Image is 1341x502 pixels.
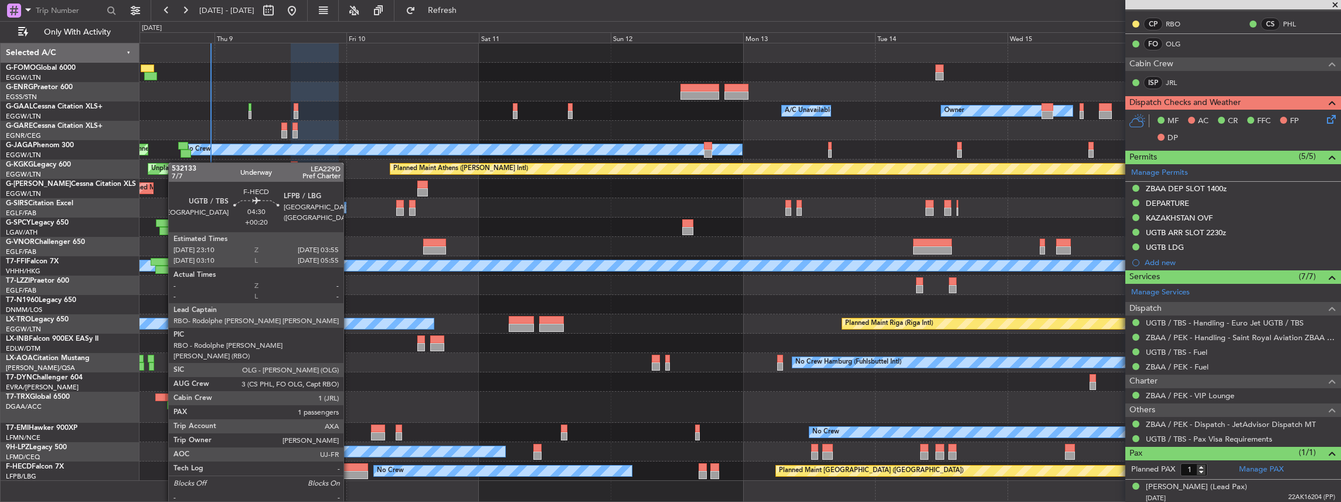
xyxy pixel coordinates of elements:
[1131,167,1188,179] a: Manage Permits
[1146,213,1213,223] div: KAZAKHSTAN OVF
[6,374,83,381] a: T7-DYNChallenger 604
[199,5,254,16] span: [DATE] - [DATE]
[6,335,29,342] span: LX-INB
[1299,446,1316,459] span: (1/1)
[1129,302,1162,316] span: Dispatch
[1257,116,1271,127] span: FFC
[1168,116,1179,127] span: MF
[1146,347,1207,357] a: UGTB / TBS - Fuel
[1146,242,1184,252] div: UGTB LDG
[611,32,743,43] div: Sun 12
[6,103,33,110] span: G-GAAL
[1228,116,1238,127] span: CR
[400,1,471,20] button: Refresh
[1166,39,1192,49] a: OLG
[6,383,79,392] a: EVRA/[PERSON_NAME]
[36,2,103,19] input: Trip Number
[1261,18,1280,30] div: CS
[315,472,338,479] div: -
[6,277,69,284] a: T7-LZZIPraetor 600
[1146,391,1234,401] a: ZBAA / PEK - VIP Lounge
[845,315,933,333] div: Planned Maint Riga (Riga Intl)
[142,23,162,33] div: [DATE]
[6,219,31,226] span: G-SPCY
[6,131,41,140] a: EGNR/CEG
[6,364,75,372] a: [PERSON_NAME]/QSA
[1129,270,1160,284] span: Services
[6,103,103,110] a: G-GAALCessna Citation XLS+
[6,306,42,314] a: DNMM/LOS
[1146,362,1209,372] a: ZBAA / PEK - Fuel
[6,444,67,451] a: 9H-LPZLegacy 500
[182,392,219,410] div: A/C Booked
[812,423,839,441] div: No Crew
[6,112,41,121] a: EGGW/LTN
[1198,116,1209,127] span: AC
[6,277,30,284] span: T7-LZZI
[6,228,38,237] a: LGAV/ATH
[6,247,36,256] a: EGLF/FAB
[6,123,103,130] a: G-GARECessna Citation XLS+
[1129,375,1158,388] span: Charter
[6,394,70,401] a: T7-TRXGlobal 6500
[1143,76,1163,89] div: ISP
[6,189,41,198] a: EGGW/LTN
[1131,464,1175,476] label: Planned PAX
[13,23,127,42] button: Only With Activity
[6,239,85,246] a: G-VNORChallenger 650
[6,142,74,149] a: G-JAGAPhenom 300
[82,32,215,43] div: Wed 8
[1146,333,1335,342] a: ZBAA / PEK - Handling - Saint Royal Aviation ZBAA / [GEOGRAPHIC_DATA]
[6,425,29,432] span: T7-EMI
[1145,257,1335,267] div: Add new
[6,161,71,168] a: G-KGKGLegacy 600
[6,425,77,432] a: T7-EMIHawker 900XP
[315,464,338,471] div: UGTB
[6,344,40,353] a: EDLW/DTM
[377,462,404,480] div: No Crew
[1131,287,1190,299] a: Manage Services
[1299,150,1316,162] span: (5/5)
[6,433,40,442] a: LFMN/NCE
[1143,38,1163,50] div: FO
[6,181,136,188] a: G-[PERSON_NAME]Cessna Citation XLS
[6,73,41,82] a: EGGW/LTN
[1146,318,1303,328] a: UGTB / TBS - Handling - Euro Jet UGTB / TBS
[1146,481,1247,493] div: [PERSON_NAME] (Lead Pax)
[1143,18,1163,30] div: CP
[1299,270,1316,283] span: (7/7)
[1129,403,1155,417] span: Others
[6,402,42,411] a: DGAA/ACC
[1146,419,1316,429] a: ZBAA / PEK - Dispatch - JetAdvisor Dispatch MT
[261,276,454,294] div: Unplanned Maint [GEOGRAPHIC_DATA] ([GEOGRAPHIC_DATA])
[184,141,211,158] div: No Crew
[6,200,73,207] a: G-SIRSCitation Excel
[1146,184,1227,194] div: ZBAA DEP SLOT 1400z
[6,297,39,304] span: T7-N1960
[6,297,76,304] a: T7-N1960Legacy 650
[217,199,266,216] div: A/C Unavailable
[1239,464,1284,476] a: Manage PAX
[6,258,26,265] span: T7-FFI
[6,258,59,265] a: T7-FFIFalcon 7X
[944,102,964,120] div: Owner
[875,32,1008,43] div: Tue 14
[292,472,315,479] div: -
[1168,133,1178,144] span: DP
[6,472,36,481] a: LFPB/LBG
[6,142,33,149] span: G-JAGA
[6,316,69,323] a: LX-TROLegacy 650
[6,123,33,130] span: G-GARE
[215,32,347,43] div: Thu 9
[1290,116,1299,127] span: FP
[6,316,31,323] span: LX-TRO
[1146,198,1189,208] div: DEPARTURE
[6,239,35,246] span: G-VNOR
[479,32,611,43] div: Sat 11
[1283,19,1309,29] a: PHL
[6,444,29,451] span: 9H-LPZ
[6,84,33,91] span: G-ENRG
[6,374,32,381] span: T7-DYN
[1129,151,1157,164] span: Permits
[6,394,30,401] span: T7-TRX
